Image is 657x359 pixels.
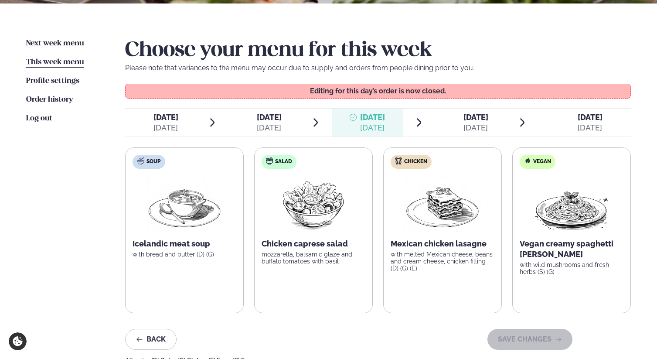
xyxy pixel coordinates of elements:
img: Vegan.svg [524,157,531,164]
button: Back [125,329,177,350]
span: This week menu [26,58,84,66]
span: [DATE] [360,112,385,123]
div: [DATE] [360,123,385,133]
h2: Choose your menu for this week [125,38,631,63]
p: Mexican chicken lasagne [391,239,494,249]
span: [DATE] [463,113,488,122]
img: soup.svg [137,157,144,164]
span: Soup [146,158,160,165]
img: Salad.png [275,176,352,232]
div: [DATE] [463,123,488,133]
span: [DATE] [257,113,282,122]
img: chicken.svg [395,157,402,164]
p: with bread and butter (D) (G) [133,251,236,258]
img: Lasagna.png [404,176,481,232]
p: Chicken caprese salad [262,239,365,249]
p: with melted Mexican cheese, beans and cream cheese, chicken filling (D) (G) (E) [391,251,494,272]
a: This week menu [26,57,84,68]
div: [DATE] [578,123,603,133]
a: Cookie settings [9,332,27,350]
span: Chicken [404,158,427,165]
span: Profile settings [26,77,79,85]
p: Please note that variances to the menu may occur due to supply and orders from people dining prio... [125,63,631,73]
p: Vegan creamy spaghetti [PERSON_NAME] [520,239,623,260]
span: Order history [26,96,73,103]
span: [DATE] [153,113,178,122]
span: Vegan [533,158,551,165]
span: Salad [275,158,292,165]
div: [DATE] [257,123,282,133]
p: with wild mushrooms and fresh herbs (S) (G) [520,261,623,275]
img: salad.svg [266,157,273,164]
span: [DATE] [578,113,603,122]
span: Next week menu [26,40,84,47]
button: SAVE CHANGES [487,329,572,350]
p: Icelandic meat soup [133,239,236,249]
a: Profile settings [26,76,79,86]
p: Editing for this day’s order is now closed. [134,88,622,95]
a: Order history [26,95,73,105]
img: Soup.png [146,176,223,232]
div: [DATE] [153,123,178,133]
p: mozzarella, balsamic glaze and buffalo tomatoes with basil [262,251,365,265]
span: Log out [26,115,52,122]
a: Next week menu [26,38,84,49]
a: Log out [26,113,52,124]
img: Spagetti.png [533,176,610,232]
